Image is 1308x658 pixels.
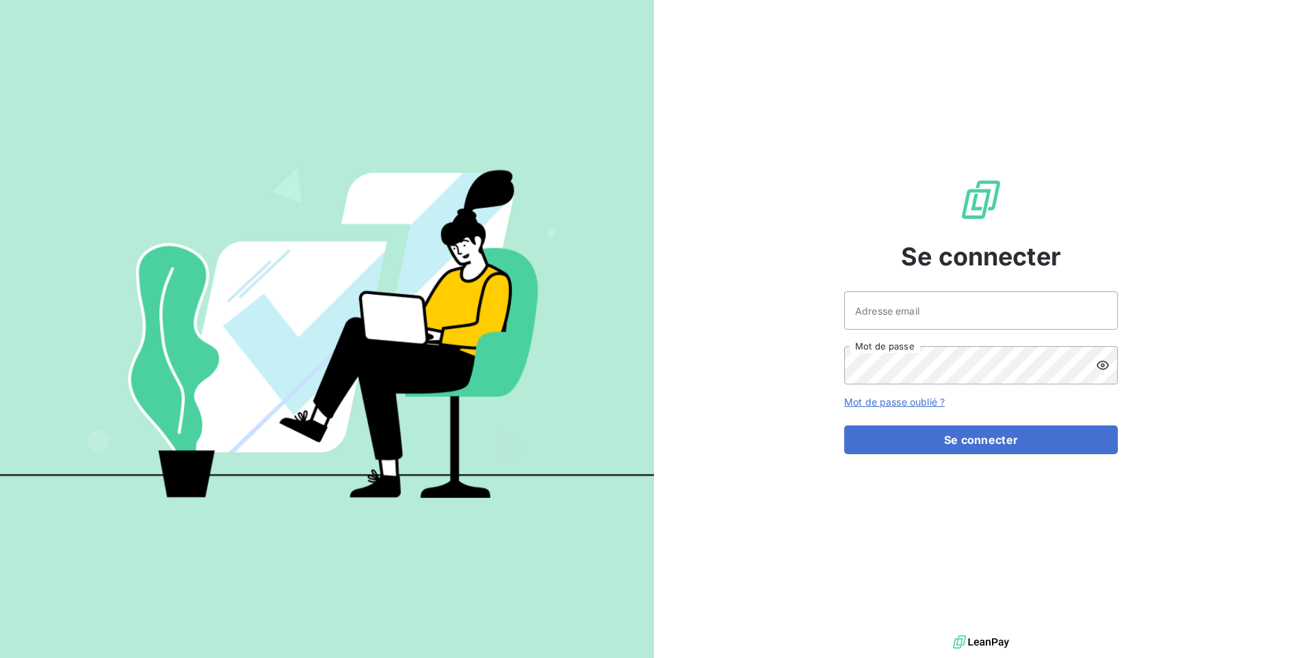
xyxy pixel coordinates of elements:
[844,396,945,408] a: Mot de passe oublié ?
[953,632,1009,653] img: logo
[901,238,1061,275] span: Se connecter
[844,425,1118,454] button: Se connecter
[844,291,1118,330] input: placeholder
[959,178,1003,222] img: Logo LeanPay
